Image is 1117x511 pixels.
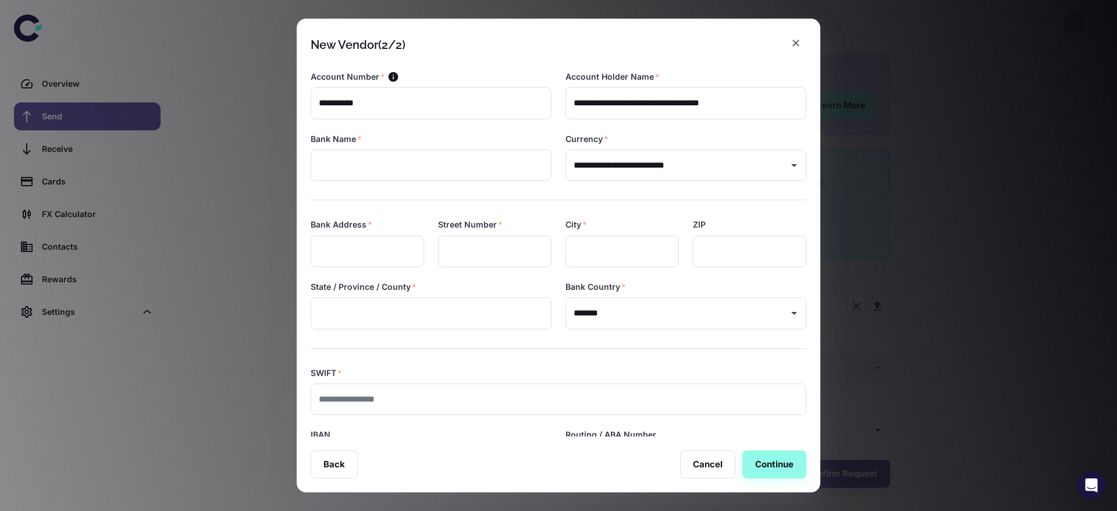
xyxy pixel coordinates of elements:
label: Bank Address [311,219,372,230]
label: Street Number [438,219,503,230]
div: New Vendor (2/2) [311,38,405,52]
div: Open Intercom Messenger [1077,471,1105,499]
label: Currency [565,133,609,145]
label: IBAN [311,429,330,441]
label: Bank Name [311,133,362,145]
label: ZIP [693,219,706,230]
label: Account Holder Name [565,71,660,83]
label: SWIFT [311,367,342,379]
label: State / Province / County [311,281,417,293]
label: City [565,219,587,230]
button: Open [786,305,802,321]
label: Bank Country [565,281,626,293]
button: Cancel [680,450,735,478]
button: Continue [742,450,806,478]
label: Account Number [311,71,385,83]
button: Back [311,450,358,478]
button: Open [786,157,802,173]
label: Routing / ABA Number [565,429,656,441]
